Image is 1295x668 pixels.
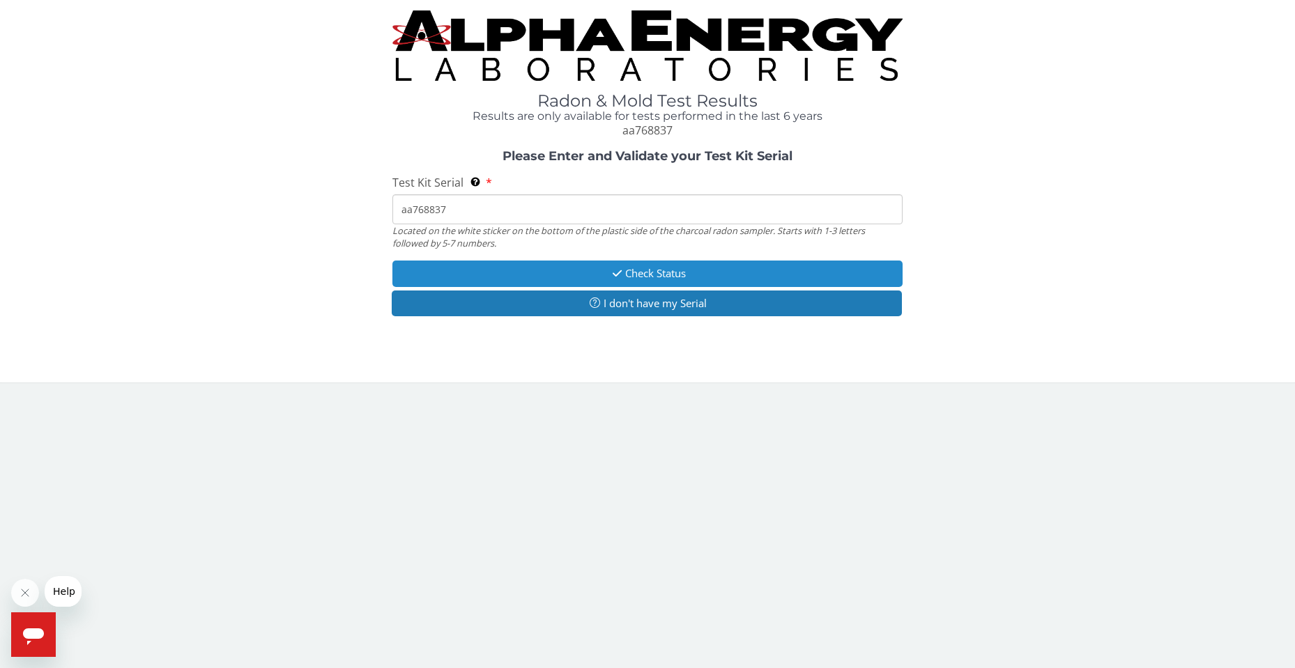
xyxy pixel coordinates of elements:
[392,110,902,123] h4: Results are only available for tests performed in the last 6 years
[392,10,902,81] img: TightCrop.jpg
[11,612,56,657] iframe: Button to launch messaging window
[392,261,902,286] button: Check Status
[392,290,901,316] button: I don't have my Serial
[392,224,902,250] div: Located on the white sticker on the bottom of the plastic side of the charcoal radon sampler. Sta...
[392,92,902,110] h1: Radon & Mold Test Results
[503,148,792,164] strong: Please Enter and Validate your Test Kit Serial
[45,576,82,607] iframe: Message from company
[622,123,673,138] span: aa768837
[392,175,463,190] span: Test Kit Serial
[11,579,39,607] iframe: Close message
